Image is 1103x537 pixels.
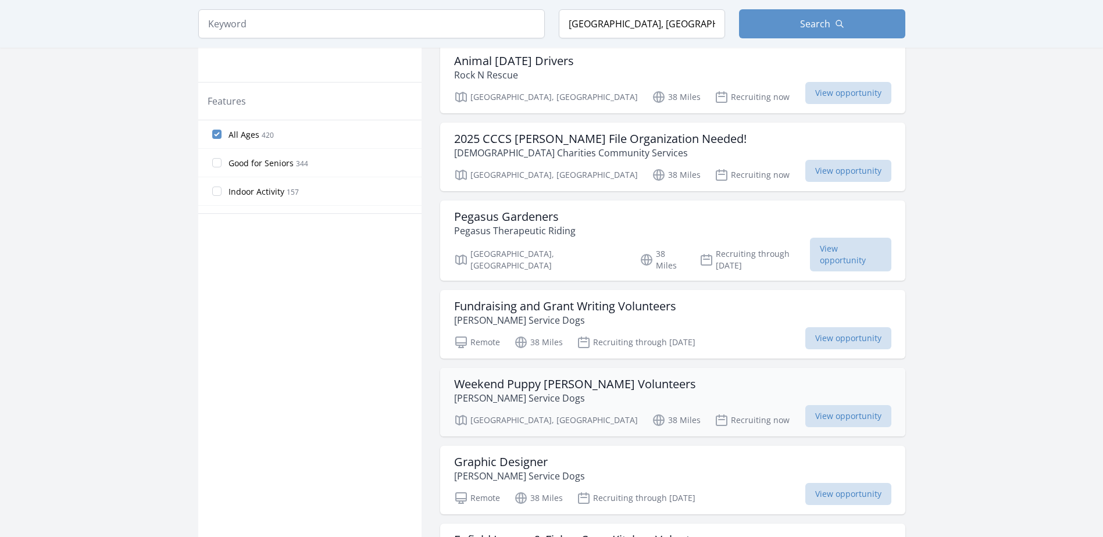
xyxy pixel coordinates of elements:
[805,327,891,349] span: View opportunity
[440,368,905,436] a: Weekend Puppy [PERSON_NAME] Volunteers [PERSON_NAME] Service Dogs [GEOGRAPHIC_DATA], [GEOGRAPHIC_...
[454,224,576,238] p: Pegasus Therapeutic Riding
[454,335,500,349] p: Remote
[262,130,274,140] span: 420
[454,90,638,104] p: [GEOGRAPHIC_DATA], [GEOGRAPHIC_DATA]
[454,469,585,483] p: [PERSON_NAME] Service Dogs
[440,123,905,191] a: 2025 CCCS [PERSON_NAME] File Organization Needed! [DEMOGRAPHIC_DATA] Charities Community Services...
[454,68,574,82] p: Rock N Rescue
[454,54,574,68] h3: Animal [DATE] Drivers
[454,168,638,182] p: [GEOGRAPHIC_DATA], [GEOGRAPHIC_DATA]
[640,248,686,271] p: 38 Miles
[805,160,891,182] span: View opportunity
[652,90,701,104] p: 38 Miles
[805,82,891,104] span: View opportunity
[715,168,790,182] p: Recruiting now
[440,45,905,113] a: Animal [DATE] Drivers Rock N Rescue [GEOGRAPHIC_DATA], [GEOGRAPHIC_DATA] 38 Miles Recruiting now ...
[454,455,585,469] h3: Graphic Designer
[454,491,500,505] p: Remote
[805,405,891,427] span: View opportunity
[454,299,676,313] h3: Fundraising and Grant Writing Volunteers
[229,157,294,169] span: Good for Seniors
[454,210,576,224] h3: Pegasus Gardeners
[715,413,790,427] p: Recruiting now
[229,129,259,141] span: All Ages
[810,238,891,271] span: View opportunity
[454,377,696,391] h3: Weekend Puppy [PERSON_NAME] Volunteers
[699,248,811,271] p: Recruiting through [DATE]
[514,335,563,349] p: 38 Miles
[514,491,563,505] p: 38 Miles
[805,483,891,505] span: View opportunity
[454,313,676,327] p: [PERSON_NAME] Service Dogs
[229,186,284,198] span: Indoor Activity
[198,9,545,38] input: Keyword
[559,9,725,38] input: Location
[800,17,830,31] span: Search
[440,201,905,281] a: Pegasus Gardeners Pegasus Therapeutic Riding [GEOGRAPHIC_DATA], [GEOGRAPHIC_DATA] 38 Miles Recrui...
[440,290,905,359] a: Fundraising and Grant Writing Volunteers [PERSON_NAME] Service Dogs Remote 38 Miles Recruiting th...
[577,335,695,349] p: Recruiting through [DATE]
[739,9,905,38] button: Search
[715,90,790,104] p: Recruiting now
[454,248,626,271] p: [GEOGRAPHIC_DATA], [GEOGRAPHIC_DATA]
[212,130,222,139] input: All Ages 420
[208,94,246,108] legend: Features
[577,491,695,505] p: Recruiting through [DATE]
[454,132,747,146] h3: 2025 CCCS [PERSON_NAME] File Organization Needed!
[212,187,222,196] input: Indoor Activity 157
[652,168,701,182] p: 38 Miles
[287,187,299,197] span: 157
[652,413,701,427] p: 38 Miles
[296,159,308,169] span: 344
[212,158,222,167] input: Good for Seniors 344
[454,391,696,405] p: [PERSON_NAME] Service Dogs
[440,446,905,514] a: Graphic Designer [PERSON_NAME] Service Dogs Remote 38 Miles Recruiting through [DATE] View opport...
[454,146,747,160] p: [DEMOGRAPHIC_DATA] Charities Community Services
[454,413,638,427] p: [GEOGRAPHIC_DATA], [GEOGRAPHIC_DATA]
